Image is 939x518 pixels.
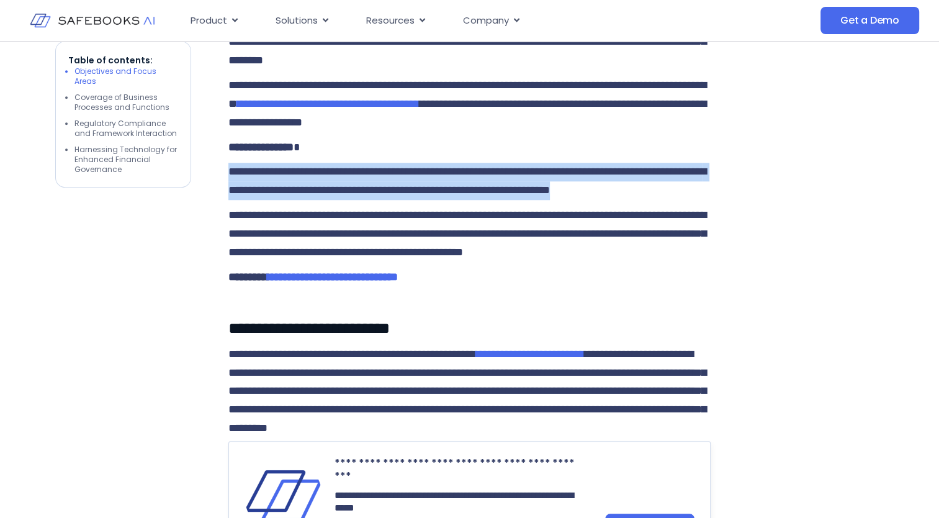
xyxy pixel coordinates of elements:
[181,9,714,33] div: Menu Toggle
[366,14,415,28] span: Resources
[74,67,179,87] li: Objectives and Focus Areas
[820,7,919,34] a: Get a Demo
[74,93,179,113] li: Coverage of Business Processes and Functions
[181,9,714,33] nav: Menu
[191,14,227,28] span: Product
[276,14,318,28] span: Solutions
[74,145,179,175] li: Harnessing Technology for Enhanced Financial Governance
[840,14,899,27] span: Get a Demo
[68,55,179,67] p: Table of contents:
[74,119,179,139] li: Regulatory Compliance and Framework Interaction
[463,14,509,28] span: Company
